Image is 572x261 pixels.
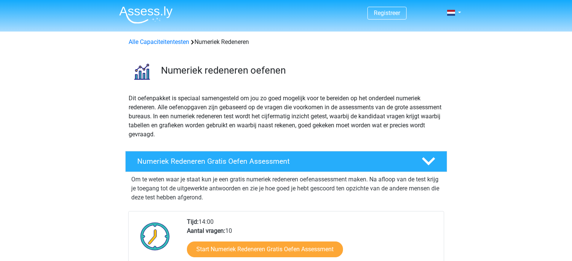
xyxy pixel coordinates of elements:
[136,217,174,255] img: Klok
[161,65,441,76] h3: Numeriek redeneren oefenen
[126,56,158,88] img: numeriek redeneren
[126,38,447,47] div: Numeriek Redeneren
[187,241,343,257] a: Start Numeriek Redeneren Gratis Oefen Assessment
[129,94,444,139] p: Dit oefenpakket is speciaal samengesteld om jou zo goed mogelijk voor te bereiden op het onderdee...
[374,9,400,17] a: Registreer
[129,38,189,45] a: Alle Capaciteitentesten
[122,151,450,172] a: Numeriek Redeneren Gratis Oefen Assessment
[131,175,441,202] p: Om te weten waar je staat kun je een gratis numeriek redeneren oefenassessment maken. Na afloop v...
[137,157,410,166] h4: Numeriek Redeneren Gratis Oefen Assessment
[119,6,173,24] img: Assessly
[187,218,199,225] b: Tijd:
[187,227,225,234] b: Aantal vragen:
